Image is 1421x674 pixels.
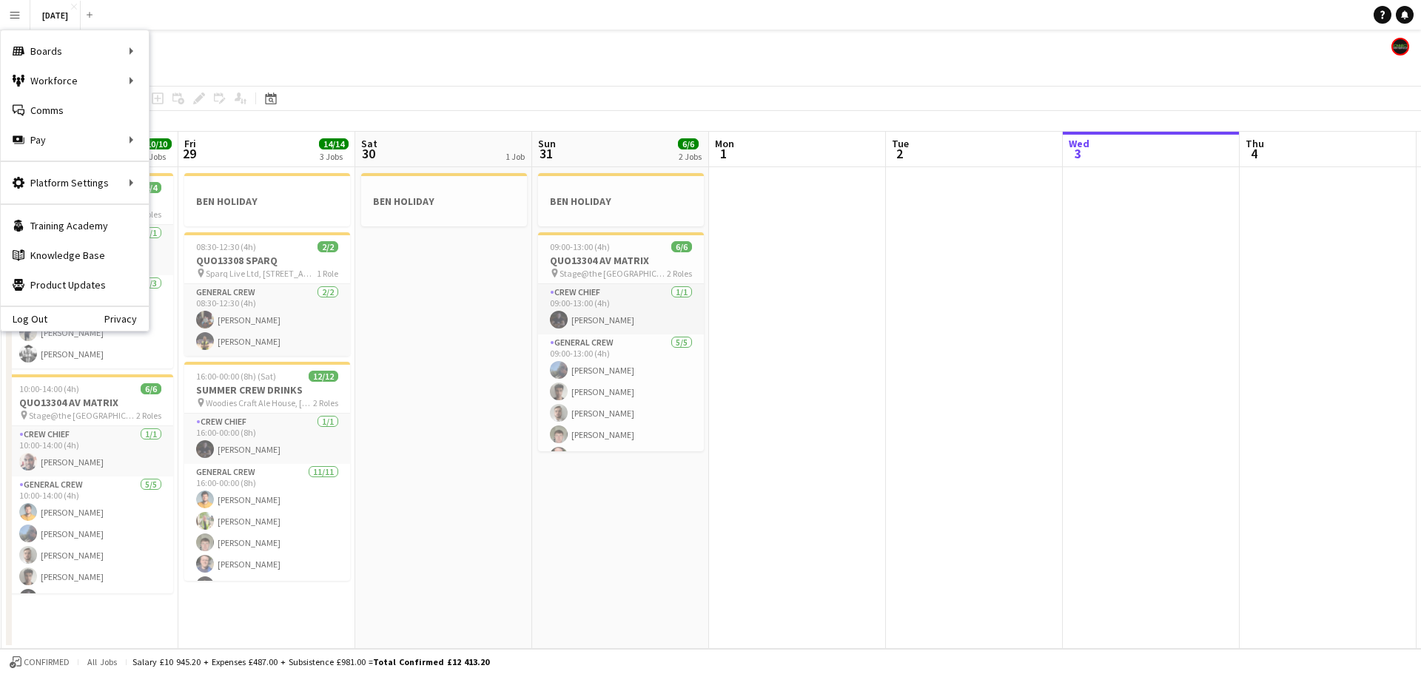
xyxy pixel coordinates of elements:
app-job-card: 16:00-00:00 (8h) (Sat)12/12SUMMER CREW DRINKS Woodies Craft Ale House, [STREET_ADDRESS]2 RolesCre... [184,362,350,581]
a: Comms [1,95,149,125]
div: 3 Jobs [320,151,348,162]
button: Confirmed [7,654,72,670]
app-card-role: General Crew5/509:00-13:00 (4h)[PERSON_NAME][PERSON_NAME][PERSON_NAME][PERSON_NAME][PERSON_NAME] [538,334,704,471]
span: 6/6 [678,138,699,149]
span: 12/12 [309,371,338,382]
div: 2 Jobs [143,151,171,162]
span: 1 Role [317,268,338,279]
app-job-card: 10:00-14:00 (4h)6/6QUO13304 AV MATRIX Stage@the [GEOGRAPHIC_DATA] [STREET_ADDRESS]2 RolesCrew Chi... [7,374,173,593]
span: 2 Roles [313,397,338,408]
div: Platform Settings [1,168,149,198]
span: Sat [361,137,377,150]
span: Fri [184,137,196,150]
span: 30 [359,145,377,162]
h3: BEN HOLIDAY [361,195,527,208]
h3: BEN HOLIDAY [538,195,704,208]
app-card-role: Crew Chief1/110:00-14:00 (4h)[PERSON_NAME] [7,426,173,476]
button: [DATE] [30,1,81,30]
span: All jobs [84,656,120,667]
span: 4 [1243,145,1264,162]
span: Sparq Live Ltd, [STREET_ADDRESS] [206,268,317,279]
h3: QUO13308 SPARQ [184,254,350,267]
h3: SUMMER CREW DRINKS [184,383,350,397]
span: Total Confirmed £12 413.20 [373,656,489,667]
span: 2 Roles [667,268,692,279]
app-card-role: Crew Chief1/109:00-13:00 (4h)[PERSON_NAME] [538,284,704,334]
h3: BEN HOLIDAY [184,195,350,208]
span: Sun [538,137,556,150]
app-job-card: BEN HOLIDAY [361,173,527,226]
app-card-role: General Crew2/208:30-12:30 (4h)[PERSON_NAME][PERSON_NAME] [184,284,350,356]
div: Boards [1,36,149,66]
h3: QUO13304 AV MATRIX [7,396,173,409]
app-job-card: 08:30-12:30 (4h)2/2QUO13308 SPARQ Sparq Live Ltd, [STREET_ADDRESS]1 RoleGeneral Crew2/208:30-12:3... [184,232,350,356]
app-job-card: 09:00-13:00 (4h)6/6QUO13304 AV MATRIX Stage@the [GEOGRAPHIC_DATA] [STREET_ADDRESS]2 RolesCrew Chi... [538,232,704,451]
a: Log Out [1,313,47,325]
a: Privacy [104,313,149,325]
a: Knowledge Base [1,240,149,270]
app-user-avatar: KONNECT HQ [1391,38,1409,55]
span: Woodies Craft Ale House, [STREET_ADDRESS] [206,397,313,408]
span: 1 [713,145,734,162]
span: 09:00-13:00 (4h) [550,241,610,252]
div: 2 Jobs [679,151,702,162]
span: 29 [182,145,196,162]
app-card-role: Crew Chief1/116:00-00:00 (8h)[PERSON_NAME] [184,414,350,464]
span: 6/6 [141,383,161,394]
span: 31 [536,145,556,162]
span: 6/6 [671,241,692,252]
span: Stage@the [GEOGRAPHIC_DATA] [STREET_ADDRESS] [560,268,667,279]
app-job-card: BEN HOLIDAY [538,173,704,226]
span: Confirmed [24,657,70,667]
app-card-role: General Crew5/510:00-14:00 (4h)[PERSON_NAME][PERSON_NAME][PERSON_NAME][PERSON_NAME][PERSON_NAME] [7,476,173,613]
a: Training Academy [1,211,149,240]
span: 2 Roles [136,410,161,421]
span: 2 [890,145,909,162]
div: 1 Job [505,151,525,162]
span: 3 [1066,145,1089,162]
span: 4/4 [141,182,161,193]
span: Mon [715,137,734,150]
span: 10/10 [142,138,172,149]
span: 16:00-00:00 (8h) (Sat) [196,371,276,382]
div: Workforce [1,66,149,95]
span: Thu [1246,137,1264,150]
a: Product Updates [1,270,149,300]
span: Wed [1069,137,1089,150]
div: Salary £10 945.20 + Expenses £487.00 + Subsistence £981.00 = [132,656,489,667]
app-job-card: BEN HOLIDAY [184,173,350,226]
div: Pay [1,125,149,155]
span: Tue [892,137,909,150]
span: 08:30-12:30 (4h) [196,241,256,252]
h3: QUO13304 AV MATRIX [538,254,704,267]
span: 10:00-14:00 (4h) [19,383,79,394]
span: 2/2 [318,241,338,252]
span: Stage@the [GEOGRAPHIC_DATA] [STREET_ADDRESS] [29,410,136,421]
span: 14/14 [319,138,349,149]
